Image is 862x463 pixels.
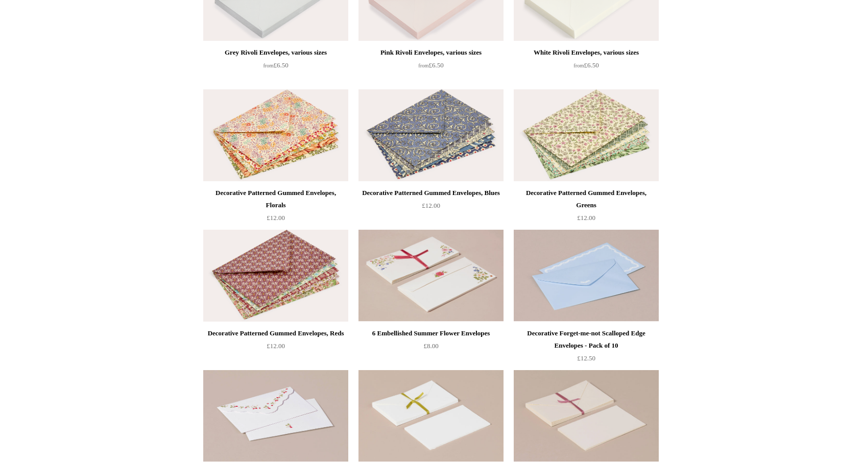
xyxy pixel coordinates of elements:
[516,46,656,59] div: White Rivoli Envelopes, various sizes
[514,370,659,462] img: Cards & Envelopes, Cream Laid Deckled Edge
[203,187,348,229] a: Decorative Patterned Gummed Envelopes, Florals £12.00
[361,187,501,199] div: Decorative Patterned Gummed Envelopes, Blues
[358,89,504,181] img: Decorative Patterned Gummed Envelopes, Blues
[203,89,348,181] a: Decorative Patterned Gummed Envelopes, Florals Decorative Patterned Gummed Envelopes, Florals
[358,370,504,462] a: Cards & Envelopes, White Wove Deckled Edge Cards & Envelopes, White Wove Deckled Edge
[423,342,438,350] span: £8.00
[573,63,584,68] span: from
[516,327,656,352] div: Decorative Forget-me-not Scalloped Edge Envelopes - Pack of 10
[514,89,659,181] a: Decorative Patterned Gummed Envelopes, Greens Decorative Patterned Gummed Envelopes, Greens
[263,63,273,68] span: from
[263,61,288,69] span: £6.50
[514,230,659,322] a: Decorative Forget-me-not Scalloped Edge Envelopes - Pack of 10 Decorative Forget-me-not Scalloped...
[358,89,504,181] a: Decorative Patterned Gummed Envelopes, Blues Decorative Patterned Gummed Envelopes, Blues
[358,370,504,462] img: Cards & Envelopes, White Wove Deckled Edge
[203,327,348,369] a: Decorative Patterned Gummed Envelopes, Reds £12.00
[203,46,348,88] a: Grey Rivoli Envelopes, various sizes from£6.50
[267,342,285,350] span: £12.00
[422,202,440,209] span: £12.00
[516,187,656,211] div: Decorative Patterned Gummed Envelopes, Greens
[514,327,659,369] a: Decorative Forget-me-not Scalloped Edge Envelopes - Pack of 10 £12.50
[418,63,428,68] span: from
[577,214,595,222] span: £12.00
[206,187,346,211] div: Decorative Patterned Gummed Envelopes, Florals
[514,187,659,229] a: Decorative Patterned Gummed Envelopes, Greens £12.00
[361,327,501,339] div: 6 Embellished Summer Flower Envelopes
[203,370,348,462] a: Decorative Strawberry Scalloped Handkerchief envelopes - Pack of 10 Decorative Strawberry Scallop...
[267,214,285,222] span: £12.00
[577,354,595,362] span: £12.50
[358,230,504,322] a: 6 Embellished Summer Flower Envelopes 6 Embellished Summer Flower Envelopes
[203,230,348,322] img: Decorative Patterned Gummed Envelopes, Reds
[358,327,504,369] a: 6 Embellished Summer Flower Envelopes £8.00
[514,89,659,181] img: Decorative Patterned Gummed Envelopes, Greens
[358,230,504,322] img: 6 Embellished Summer Flower Envelopes
[206,327,346,339] div: Decorative Patterned Gummed Envelopes, Reds
[514,230,659,322] img: Decorative Forget-me-not Scalloped Edge Envelopes - Pack of 10
[203,89,348,181] img: Decorative Patterned Gummed Envelopes, Florals
[203,370,348,462] img: Decorative Strawberry Scalloped Handkerchief envelopes - Pack of 10
[358,187,504,229] a: Decorative Patterned Gummed Envelopes, Blues £12.00
[203,230,348,322] a: Decorative Patterned Gummed Envelopes, Reds Decorative Patterned Gummed Envelopes, Reds
[514,370,659,462] a: Cards & Envelopes, Cream Laid Deckled Edge Cards & Envelopes, Cream Laid Deckled Edge
[358,46,504,88] a: Pink Rivoli Envelopes, various sizes from£6.50
[361,46,501,59] div: Pink Rivoli Envelopes, various sizes
[514,46,659,88] a: White Rivoli Envelopes, various sizes from£6.50
[573,61,598,69] span: £6.50
[418,61,443,69] span: £6.50
[206,46,346,59] div: Grey Rivoli Envelopes, various sizes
